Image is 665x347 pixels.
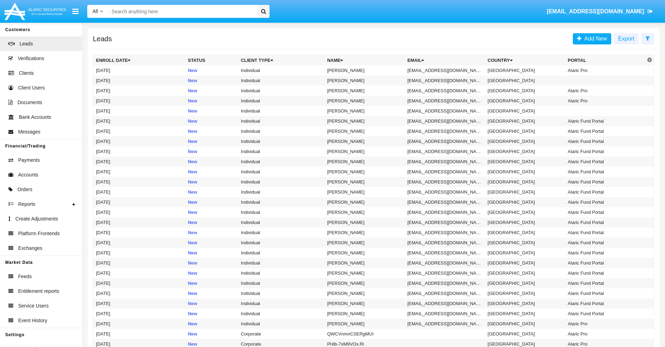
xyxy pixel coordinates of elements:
[565,288,645,298] td: Alaric Fund Portal
[405,65,485,75] td: [EMAIL_ADDRESS][DOMAIN_NAME]
[18,288,59,295] span: Entitlement reports
[485,75,565,86] td: [GEOGRAPHIC_DATA]
[93,36,112,42] h5: Leads
[238,248,324,258] td: Individual
[485,197,565,207] td: [GEOGRAPHIC_DATA]
[405,55,485,66] th: Email
[238,157,324,167] td: Individual
[324,329,405,339] td: QWCVnmnCSERgMUI
[185,197,238,207] td: New
[405,319,485,329] td: [EMAIL_ADDRESS][DOMAIN_NAME]
[405,248,485,258] td: [EMAIL_ADDRESS][DOMAIN_NAME]
[565,319,645,329] td: Alaric Pro
[185,238,238,248] td: New
[405,217,485,227] td: [EMAIL_ADDRESS][DOMAIN_NAME]
[485,177,565,187] td: [GEOGRAPHIC_DATA]
[185,106,238,116] td: New
[485,96,565,106] td: [GEOGRAPHIC_DATA]
[18,55,44,62] span: Verifications
[405,268,485,278] td: [EMAIL_ADDRESS][DOMAIN_NAME]
[547,8,644,14] span: [EMAIL_ADDRESS][DOMAIN_NAME]
[485,126,565,136] td: [GEOGRAPHIC_DATA]
[238,96,324,106] td: Individual
[485,217,565,227] td: [GEOGRAPHIC_DATA]
[324,238,405,248] td: [PERSON_NAME]
[18,302,49,310] span: Service Users
[485,298,565,309] td: [GEOGRAPHIC_DATA]
[405,126,485,136] td: [EMAIL_ADDRESS][DOMAIN_NAME]
[573,33,611,44] a: Add New
[485,319,565,329] td: [GEOGRAPHIC_DATA]
[565,177,645,187] td: Alaric Fund Portal
[485,248,565,258] td: [GEOGRAPHIC_DATA]
[93,238,185,248] td: [DATE]
[185,177,238,187] td: New
[17,99,42,106] span: Documents
[185,268,238,278] td: New
[565,167,645,177] td: Alaric Fund Portal
[405,309,485,319] td: [EMAIL_ADDRESS][DOMAIN_NAME]
[185,126,238,136] td: New
[565,309,645,319] td: Alaric Fund Portal
[565,96,645,106] td: Alaric Pro
[93,116,185,126] td: [DATE]
[18,171,38,179] span: Accounts
[544,2,656,21] a: [EMAIL_ADDRESS][DOMAIN_NAME]
[324,248,405,258] td: [PERSON_NAME]
[185,217,238,227] td: New
[185,136,238,146] td: New
[93,177,185,187] td: [DATE]
[93,309,185,319] td: [DATE]
[324,86,405,96] td: [PERSON_NAME]
[93,65,185,75] td: [DATE]
[20,40,33,48] span: Leads
[405,167,485,177] td: [EMAIL_ADDRESS][DOMAIN_NAME]
[93,258,185,268] td: [DATE]
[324,106,405,116] td: [PERSON_NAME]
[405,116,485,126] td: [EMAIL_ADDRESS][DOMAIN_NAME]
[93,207,185,217] td: [DATE]
[565,227,645,238] td: Alaric Fund Portal
[185,227,238,238] td: New
[485,278,565,288] td: [GEOGRAPHIC_DATA]
[565,157,645,167] td: Alaric Fund Portal
[582,36,607,42] span: Add New
[238,65,324,75] td: Individual
[324,298,405,309] td: [PERSON_NAME]
[93,55,185,66] th: Enroll Date
[405,75,485,86] td: [EMAIL_ADDRESS][DOMAIN_NAME]
[185,75,238,86] td: New
[565,197,645,207] td: Alaric Fund Portal
[485,55,565,66] th: Country
[485,86,565,96] td: [GEOGRAPHIC_DATA]
[405,197,485,207] td: [EMAIL_ADDRESS][DOMAIN_NAME]
[185,86,238,96] td: New
[485,187,565,197] td: [GEOGRAPHIC_DATA]
[185,248,238,258] td: New
[238,207,324,217] td: Individual
[93,278,185,288] td: [DATE]
[185,309,238,319] td: New
[565,268,645,278] td: Alaric Fund Portal
[324,65,405,75] td: [PERSON_NAME]
[238,329,324,339] td: Corporate
[485,329,565,339] td: [GEOGRAPHIC_DATA]
[17,186,32,193] span: Orders
[185,319,238,329] td: New
[93,126,185,136] td: [DATE]
[93,86,185,96] td: [DATE]
[238,187,324,197] td: Individual
[238,136,324,146] td: Individual
[405,106,485,116] td: [EMAIL_ADDRESS][DOMAIN_NAME]
[238,298,324,309] td: Individual
[324,146,405,157] td: [PERSON_NAME]
[565,136,645,146] td: Alaric Fund Portal
[565,65,645,75] td: Alaric Pro
[614,33,638,44] button: Export
[485,146,565,157] td: [GEOGRAPHIC_DATA]
[238,106,324,116] td: Individual
[405,157,485,167] td: [EMAIL_ADDRESS][DOMAIN_NAME]
[405,136,485,146] td: [EMAIL_ADDRESS][DOMAIN_NAME]
[565,116,645,126] td: Alaric Fund Portal
[565,217,645,227] td: Alaric Fund Portal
